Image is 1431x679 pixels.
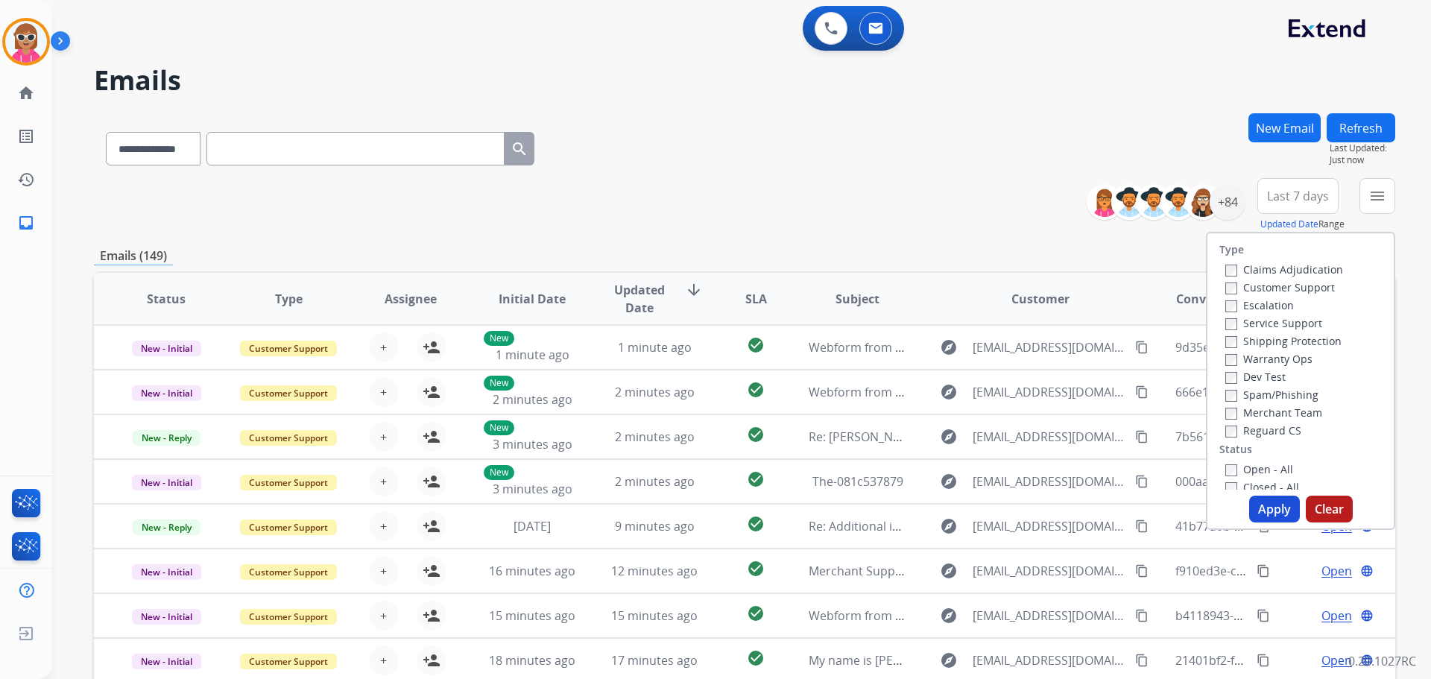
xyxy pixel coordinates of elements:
[1225,334,1342,348] label: Shipping Protection
[240,519,337,535] span: Customer Support
[380,517,387,535] span: +
[615,384,695,400] span: 2 minutes ago
[369,467,399,496] button: +
[615,518,695,534] span: 9 minutes ago
[1135,430,1149,443] mat-icon: content_copy
[809,429,1154,445] span: Re: [PERSON_NAME] Claim for LAF Sofa/[PERSON_NAME]/Ivory
[240,564,337,580] span: Customer Support
[1348,652,1416,670] p: 0.20.1027RC
[973,473,1126,490] span: [EMAIL_ADDRESS][DOMAIN_NAME]
[240,609,337,625] span: Customer Support
[1225,262,1343,277] label: Claims Adjudication
[484,465,514,480] p: New
[940,651,958,669] mat-icon: explore
[1321,562,1352,580] span: Open
[1225,426,1237,438] input: Reguard CS
[1327,113,1395,142] button: Refresh
[1225,300,1237,312] input: Escalation
[94,66,1395,95] h2: Emails
[940,562,958,580] mat-icon: explore
[1135,519,1149,533] mat-icon: content_copy
[747,649,765,667] mat-icon: check_circle
[380,338,387,356] span: +
[1225,464,1237,476] input: Open - All
[423,338,440,356] mat-icon: person_add
[17,84,35,102] mat-icon: home
[1135,609,1149,622] mat-icon: content_copy
[380,607,387,625] span: +
[1248,113,1321,142] button: New Email
[380,473,387,490] span: +
[747,426,765,443] mat-icon: check_circle
[611,652,698,669] span: 17 minutes ago
[1175,563,1397,579] span: f910ed3e-c067-4fd0-8a31-916047dc98fe
[423,473,440,490] mat-icon: person_add
[973,383,1126,401] span: [EMAIL_ADDRESS][DOMAIN_NAME]
[1225,280,1335,294] label: Customer Support
[240,430,337,446] span: Customer Support
[1175,429,1400,445] span: 7b5616ca-934f-4720-9eae-89accfdabdba
[489,607,575,624] span: 15 minutes ago
[1260,218,1345,230] span: Range
[1175,339,1396,356] span: 9d35eac3-48f1-457f-93c4-25f40833d335
[1011,290,1070,308] span: Customer
[1219,242,1244,257] label: Type
[1225,372,1237,384] input: Dev Test
[1219,442,1252,457] label: Status
[385,290,437,308] span: Assignee
[1321,607,1352,625] span: Open
[380,428,387,446] span: +
[1225,370,1286,384] label: Dev Test
[973,651,1126,669] span: [EMAIL_ADDRESS][DOMAIN_NAME]
[611,607,698,624] span: 15 minutes ago
[132,341,201,356] span: New - Initial
[423,383,440,401] mat-icon: person_add
[1225,265,1237,277] input: Claims Adjudication
[1225,318,1237,330] input: Service Support
[1225,282,1237,294] input: Customer Support
[484,331,514,346] p: New
[1225,423,1301,438] label: Reguard CS
[1321,651,1352,669] span: Open
[1330,154,1395,166] span: Just now
[493,391,572,408] span: 2 minutes ago
[133,430,200,446] span: New - Reply
[132,385,201,401] span: New - Initial
[17,171,35,189] mat-icon: history
[380,383,387,401] span: +
[132,609,201,625] span: New - Initial
[1135,475,1149,488] mat-icon: content_copy
[17,214,35,232] mat-icon: inbox
[1267,193,1329,199] span: Last 7 days
[514,518,551,534] span: [DATE]
[809,518,1194,534] span: Re: Additional information. Kaabo WWXPRO Scooter SERIAL NUMBER
[812,473,903,490] span: The-081c537879
[132,564,201,580] span: New - Initial
[1225,352,1312,366] label: Warranty Ops
[275,290,303,308] span: Type
[809,607,1146,624] span: Webform from [EMAIL_ADDRESS][DOMAIN_NAME] on [DATE]
[17,127,35,145] mat-icon: list_alt
[132,475,201,490] span: New - Initial
[1175,473,1403,490] span: 000aa240-d36f-4b14-80a1-2498008a1e74
[147,290,186,308] span: Status
[1260,218,1318,230] button: Updated Date
[615,429,695,445] span: 2 minutes ago
[1306,496,1353,522] button: Clear
[493,481,572,497] span: 3 minutes ago
[747,470,765,488] mat-icon: check_circle
[940,607,958,625] mat-icon: explore
[1225,390,1237,402] input: Spam/Phishing
[1225,336,1237,348] input: Shipping Protection
[1175,607,1399,624] span: b4118943-b04e-47f0-a595-174a38410fcc
[423,517,440,535] mat-icon: person_add
[423,651,440,669] mat-icon: person_add
[489,563,575,579] span: 16 minutes ago
[940,517,958,535] mat-icon: explore
[940,338,958,356] mat-icon: explore
[1257,609,1270,622] mat-icon: content_copy
[369,601,399,631] button: +
[809,339,1146,356] span: Webform from [EMAIL_ADDRESS][DOMAIN_NAME] on [DATE]
[423,607,440,625] mat-icon: person_add
[1135,385,1149,399] mat-icon: content_copy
